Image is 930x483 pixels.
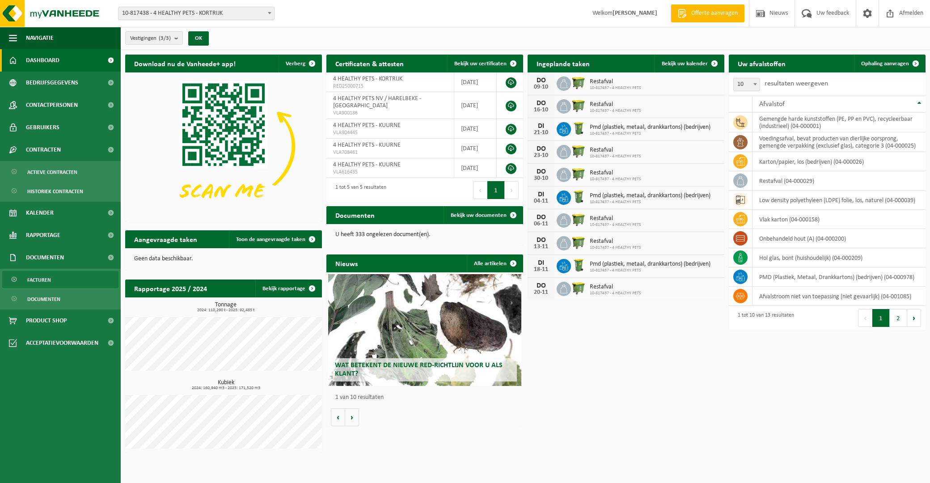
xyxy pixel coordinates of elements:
[473,181,487,199] button: Previous
[532,191,550,198] div: DI
[765,80,828,87] label: resultaten weergeven
[27,183,83,200] span: Historiek contracten
[532,153,550,159] div: 23-10
[125,55,245,72] h2: Download nu de Vanheede+ app!
[286,61,305,67] span: Verberg
[590,199,710,205] span: 10-817437 - 4 HEALTHY PETS
[590,124,710,131] span: Pmd (plastiek, metaal, drankkartons) (bedrijven)
[759,101,785,108] span: Afvalstof
[571,121,586,136] img: WB-0240-HPE-GN-50
[590,284,641,291] span: Restafval
[26,224,60,246] span: Rapportage
[752,287,926,306] td: afvalstroom niet van toepassing (niet gevaarlijk) (04-001085)
[454,92,497,119] td: [DATE]
[27,271,51,288] span: Facturen
[590,238,641,245] span: Restafval
[858,309,872,327] button: Previous
[532,130,550,136] div: 21-10
[454,158,497,178] td: [DATE]
[532,123,550,130] div: DI
[571,98,586,113] img: WB-1100-HPE-GN-50
[188,31,209,46] button: OK
[590,192,710,199] span: Pmd (plastiek, metaal, drankkartons) (bedrijven)
[571,144,586,159] img: WB-1100-HPE-GN-50
[590,222,641,228] span: 10-817437 - 4 HEALTHY PETS
[532,84,550,90] div: 09-10
[590,131,710,136] span: 10-817437 - 4 HEALTHY PETS
[532,100,550,107] div: DO
[689,9,740,18] span: Offerte aanvragen
[451,212,507,218] span: Bekijk uw documenten
[326,254,367,272] h2: Nieuws
[333,142,401,148] span: 4 HEALTHY PETS - KUURNE
[454,139,497,158] td: [DATE]
[532,175,550,182] div: 30-10
[125,230,206,248] h2: Aangevraagde taken
[335,232,514,238] p: U heeft 333 ongelezen document(en).
[532,259,550,267] div: DI
[26,246,64,269] span: Documenten
[447,55,522,72] a: Bekijk uw certificaten
[671,4,744,22] a: Offerte aanvragen
[733,308,794,328] div: 1 tot 10 van 13 resultaten
[571,75,586,90] img: WB-1100-HPE-GN-50
[487,181,505,199] button: 1
[532,221,550,227] div: 06-11
[159,35,171,41] count: (3/3)
[26,72,78,94] span: Bedrijfsgegevens
[872,309,890,327] button: 1
[907,309,921,327] button: Next
[752,171,926,191] td: restafval (04-000029)
[752,267,926,287] td: PMD (Plastiek, Metaal, Drankkartons) (bedrijven) (04-000978)
[125,31,183,45] button: Vestigingen(3/3)
[505,181,519,199] button: Next
[333,149,447,156] span: VLA708461
[752,152,926,171] td: karton/papier, los (bedrijven) (04-000026)
[571,280,586,296] img: WB-1100-HPE-GN-50
[571,166,586,182] img: WB-1100-HPE-GN-50
[333,169,447,176] span: VLA616435
[590,154,641,159] span: 10-817437 - 4 HEALTHY PETS
[255,280,321,297] a: Bekijk rapportage
[335,394,519,401] p: 1 van 10 resultaten
[326,206,384,224] h2: Documenten
[333,76,402,82] span: 4 HEALTHY PETS - KORTRIJK
[26,94,78,116] span: Contactpersonen
[454,72,497,92] td: [DATE]
[532,198,550,204] div: 04-11
[26,27,54,49] span: Navigatie
[729,55,795,72] h2: Uw afvalstoffen
[590,101,641,108] span: Restafval
[2,271,118,288] a: Facturen
[454,119,497,139] td: [DATE]
[752,248,926,267] td: hol glas, bont (huishoudelijk) (04-000209)
[590,261,710,268] span: Pmd (plastiek, metaal, drankkartons) (bedrijven)
[733,78,760,91] span: 10
[590,169,641,177] span: Restafval
[328,274,521,386] a: Wat betekent de nieuwe RED-richtlijn voor u als klant?
[2,290,118,307] a: Documenten
[118,7,274,20] span: 10-817438 - 4 HEALTHY PETS - KORTRIJK
[467,254,522,272] a: Alle artikelen
[528,55,599,72] h2: Ingeplande taken
[571,189,586,204] img: WB-0240-HPE-GN-50
[333,129,447,136] span: VLA904445
[279,55,321,72] button: Verberg
[125,72,322,220] img: Download de VHEPlus App
[331,180,386,200] div: 1 tot 5 van 5 resultaten
[130,308,322,313] span: 2024: 110,290 t - 2025: 92,485 t
[532,145,550,153] div: DO
[752,191,926,210] td: low density polyethyleen (LDPE) folie, los, naturel (04-000039)
[26,116,59,139] span: Gebruikers
[27,291,60,308] span: Documenten
[662,61,708,67] span: Bekijk uw kalender
[130,32,171,45] span: Vestigingen
[130,302,322,313] h3: Tonnage
[590,177,641,182] span: 10-817437 - 4 HEALTHY PETS
[854,55,925,72] a: Ophaling aanvragen
[590,215,641,222] span: Restafval
[613,10,657,17] strong: [PERSON_NAME]
[444,206,522,224] a: Bekijk uw documenten
[333,83,447,90] span: RED25000715
[26,309,67,332] span: Product Shop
